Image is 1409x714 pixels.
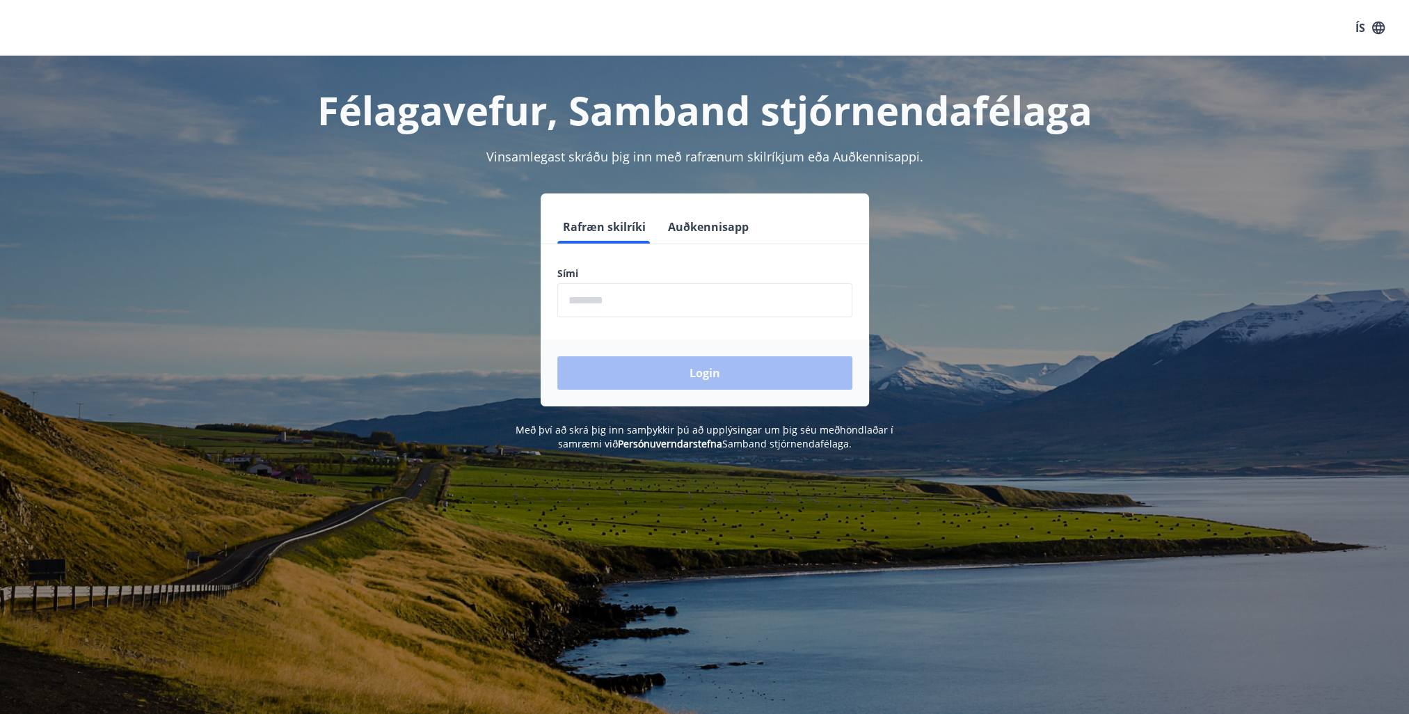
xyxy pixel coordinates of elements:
[618,437,722,450] a: Persónuverndarstefna
[516,423,893,450] span: Með því að skrá þig inn samþykkir þú að upplýsingar um þig séu meðhöndlaðar í samræmi við Samband...
[221,84,1189,136] h1: Félagavefur, Samband stjórnendafélaga
[662,210,754,244] button: Auðkennisapp
[557,210,651,244] button: Rafræn skilríki
[1348,15,1392,40] button: ÍS
[557,267,852,280] label: Sími
[486,148,923,165] span: Vinsamlegast skráðu þig inn með rafrænum skilríkjum eða Auðkennisappi.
